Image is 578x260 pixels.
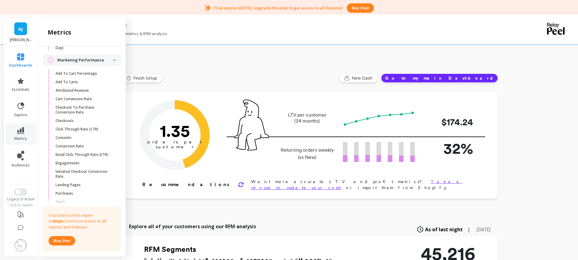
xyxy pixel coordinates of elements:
p: Marketing Performance [57,57,113,63]
p: Cart Conversion Rate [56,97,92,101]
p: Checkout To Purchase Conversion Rate [56,105,113,115]
div: Click to switch [3,203,39,208]
p: $174.24 [424,115,473,129]
span: metrics [14,136,27,141]
span: audiences [12,163,30,168]
p: Your trial is set to expire in Don’t lose access to all reports and features. [49,212,115,230]
button: Finish Setup [122,74,163,83]
button: Buy peel [49,236,75,245]
span: Finish Setup [133,75,159,81]
p: 32% [424,137,473,160]
p: LTV per customer (24 months) [279,112,336,124]
h2: RFM Segments [144,245,350,254]
button: Switch to New UI [14,188,27,196]
span: | [468,226,470,233]
img: down caret icon [113,59,116,61]
p: Add To Carts [56,80,78,84]
p: Engagements [56,161,79,166]
span: essentials [12,87,29,92]
button: Buy peel [347,3,374,13]
p: Conversion Rate [56,144,84,149]
span: New Dash [352,75,374,81]
img: navigation item icon [48,57,54,63]
p: Purchases [56,191,73,196]
p: Attributed Revenue [56,88,89,93]
p: Explore all of your customers using our RFM analysis [129,223,256,230]
button: Go to my main Dashboard [381,74,498,83]
span: AJ [18,25,23,32]
span: [DATE] [476,226,491,233]
p: Checkouts [56,118,74,123]
img: profile picture [15,239,27,251]
button: New Dash [339,74,378,83]
p: Sents [56,199,65,204]
p: Recommendations [142,181,231,188]
p: Artizan Joyeria [10,38,32,42]
p: Returning orders weekly (vs New) [279,146,336,161]
p: Initiated Checkout Conversion Rate [56,169,113,179]
text: 1.35 [160,121,190,141]
tspan: orders per [147,139,202,145]
p: Click Through Rate (CTR) [56,127,98,132]
strong: 2 days. [52,218,65,224]
p: Trial expires [DATE]. Upgrade the plan to get access to all features! [213,5,343,11]
p: Email Click Through Rate (CTR) [56,152,108,157]
span: explore [14,113,27,117]
p: Consents [56,135,72,140]
div: Legacy UI Active [3,197,39,202]
p: Landing Pages [56,183,81,187]
span: dashboards [9,63,32,68]
p: Average Order Value (Net New) [56,251,110,256]
p: Want more accurate LTV and profit metrics? or import them from Shopify. [251,179,478,191]
span: As of last night [425,226,463,233]
p: Add To Cart Percentage [56,71,97,76]
img: pal seatted on line [234,100,269,150]
tspan: customer [155,144,194,150]
h2: metrics [48,28,71,37]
